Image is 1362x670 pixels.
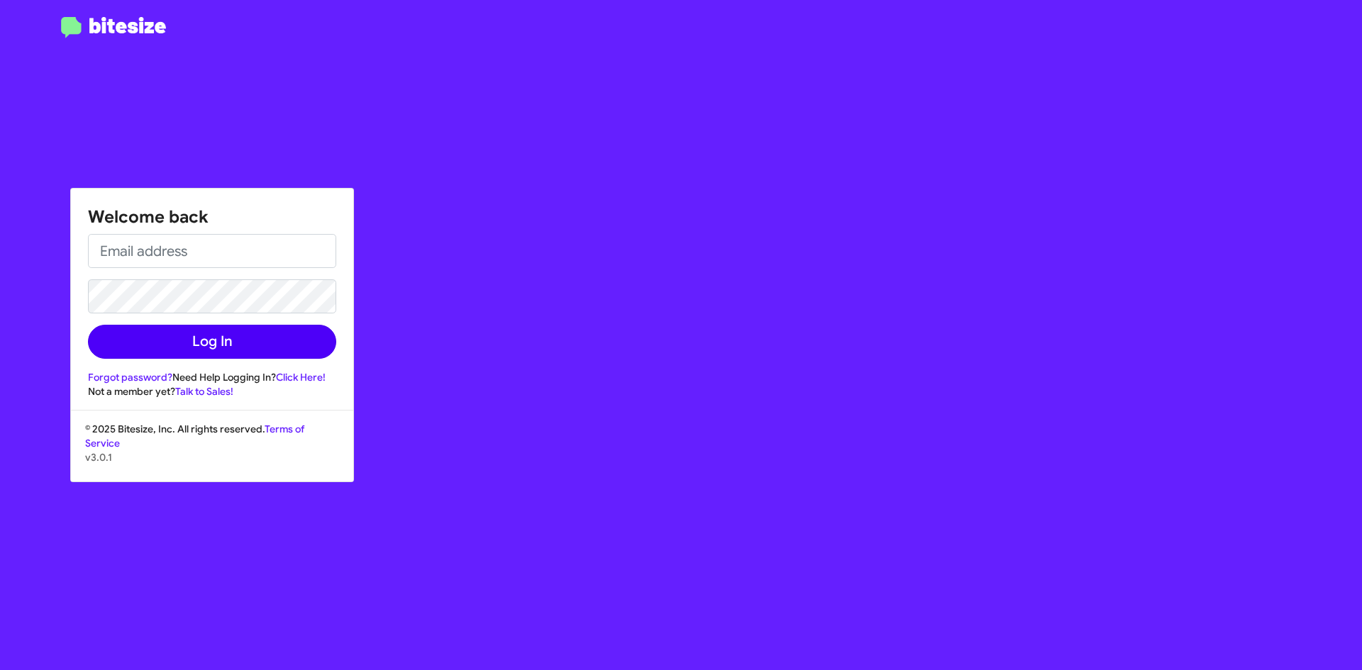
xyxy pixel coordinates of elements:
button: Log In [88,325,336,359]
a: Talk to Sales! [175,385,233,398]
div: Need Help Logging In? [88,370,336,384]
p: v3.0.1 [85,450,339,464]
input: Email address [88,234,336,268]
a: Click Here! [276,371,326,384]
h1: Welcome back [88,206,336,228]
div: Not a member yet? [88,384,336,398]
div: © 2025 Bitesize, Inc. All rights reserved. [71,422,353,481]
a: Forgot password? [88,371,172,384]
